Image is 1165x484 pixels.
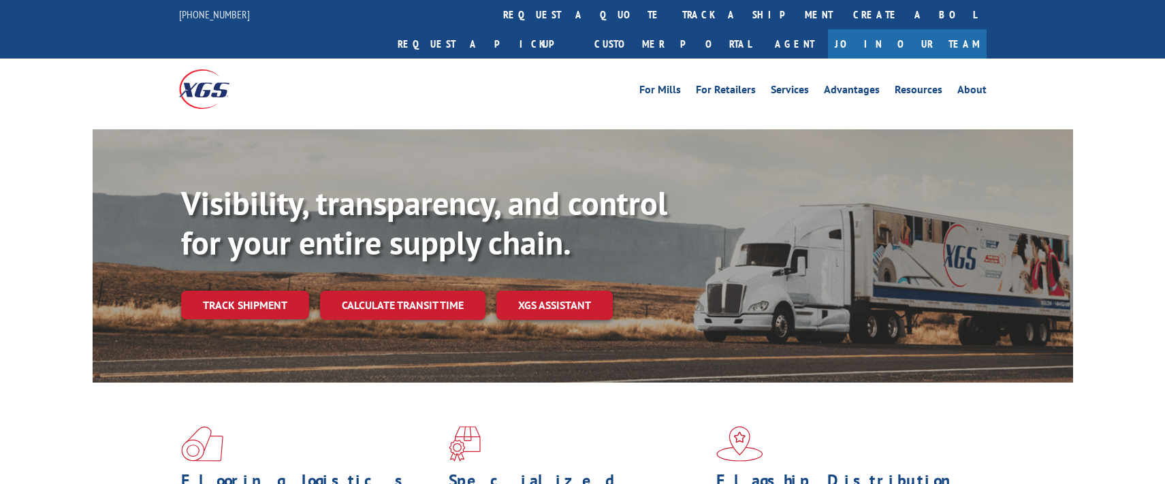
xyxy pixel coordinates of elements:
[181,426,223,462] img: xgs-icon-total-supply-chain-intelligence-red
[179,7,250,21] a: [PHONE_NUMBER]
[828,29,987,59] a: Join Our Team
[584,29,761,59] a: Customer Portal
[387,29,584,59] a: Request a pickup
[320,291,485,320] a: Calculate transit time
[716,426,763,462] img: xgs-icon-flagship-distribution-model-red
[496,291,613,320] a: XGS ASSISTANT
[696,84,756,99] a: For Retailers
[957,84,987,99] a: About
[771,84,809,99] a: Services
[181,182,667,263] b: Visibility, transparency, and control for your entire supply chain.
[639,84,681,99] a: For Mills
[761,29,828,59] a: Agent
[181,291,309,319] a: Track shipment
[824,84,880,99] a: Advantages
[449,426,481,462] img: xgs-icon-focused-on-flooring-red
[895,84,942,99] a: Resources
